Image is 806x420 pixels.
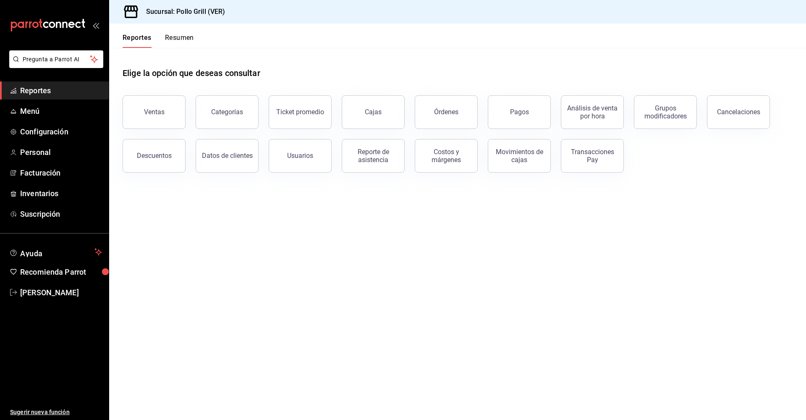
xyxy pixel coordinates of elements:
[434,108,458,116] div: Órdenes
[9,50,103,68] button: Pregunta a Parrot AI
[10,408,102,417] span: Sugerir nueva función
[137,152,172,160] div: Descuentos
[123,139,186,173] button: Descuentos
[561,95,624,129] button: Análisis de venta por hora
[20,85,102,96] span: Reportes
[269,95,332,129] button: Ticket promedio
[276,108,324,116] div: Ticket promedio
[92,22,99,29] button: open_drawer_menu
[634,95,697,129] button: Grupos modificadores
[144,108,165,116] div: Ventas
[20,287,102,298] span: [PERSON_NAME]
[365,107,382,117] div: Cajas
[269,139,332,173] button: Usuarios
[20,208,102,220] span: Suscripción
[211,108,243,116] div: Categorías
[561,139,624,173] button: Transacciones Pay
[287,152,313,160] div: Usuarios
[347,148,399,164] div: Reporte de asistencia
[123,34,194,48] div: navigation tabs
[196,139,259,173] button: Datos de clientes
[342,95,405,129] a: Cajas
[342,139,405,173] button: Reporte de asistencia
[566,104,618,120] div: Análisis de venta por hora
[123,34,152,48] button: Reportes
[20,188,102,199] span: Inventarios
[488,95,551,129] button: Pagos
[20,147,102,158] span: Personal
[493,148,545,164] div: Movimientos de cajas
[510,108,529,116] div: Pagos
[20,266,102,278] span: Recomienda Parrot
[123,67,260,79] h1: Elige la opción que deseas consultar
[20,105,102,117] span: Menú
[415,95,478,129] button: Órdenes
[139,7,225,17] h3: Sucursal: Pollo Grill (VER)
[20,167,102,178] span: Facturación
[420,148,472,164] div: Costos y márgenes
[20,126,102,137] span: Configuración
[202,152,253,160] div: Datos de clientes
[707,95,770,129] button: Cancelaciones
[488,139,551,173] button: Movimientos de cajas
[165,34,194,48] button: Resumen
[639,104,691,120] div: Grupos modificadores
[23,55,90,64] span: Pregunta a Parrot AI
[123,95,186,129] button: Ventas
[415,139,478,173] button: Costos y márgenes
[6,61,103,70] a: Pregunta a Parrot AI
[717,108,760,116] div: Cancelaciones
[20,247,91,257] span: Ayuda
[196,95,259,129] button: Categorías
[566,148,618,164] div: Transacciones Pay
